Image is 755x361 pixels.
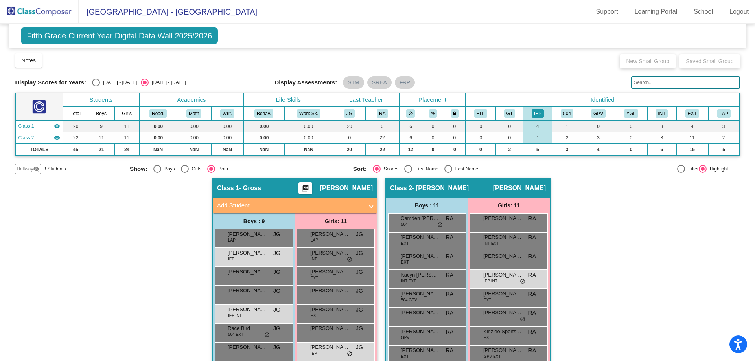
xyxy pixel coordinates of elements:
[344,109,355,118] button: JG
[356,306,363,314] span: JG
[523,144,552,156] td: 5
[353,165,367,172] span: Sort:
[446,271,453,279] span: RA
[444,120,465,132] td: 0
[707,165,728,172] div: Highlight
[54,123,60,129] mat-icon: visibility
[381,165,398,172] div: Scores
[708,120,740,132] td: 3
[310,268,350,276] span: [PERSON_NAME]
[297,109,320,118] button: Work Sk.
[591,109,606,118] button: GPV
[446,290,453,298] span: RA
[347,257,352,263] span: do_not_disturb_alt
[422,132,444,144] td: 0
[483,252,523,260] span: [PERSON_NAME]
[295,213,377,229] div: Girls: 11
[422,144,444,156] td: 0
[228,332,243,337] span: 504 EXT
[386,198,468,213] div: Boys : 11
[444,107,465,120] th: Keep with teacher
[54,135,60,141] mat-icon: visibility
[177,120,211,132] td: 0.00
[243,120,284,132] td: 0.00
[496,144,523,156] td: 2
[466,132,496,144] td: 0
[520,279,525,285] span: do_not_disturb_alt
[114,107,139,120] th: Girls
[708,132,740,144] td: 2
[189,165,202,172] div: Girls
[15,144,63,156] td: TOTALS
[275,79,337,86] span: Display Assessments:
[496,132,523,144] td: 0
[401,259,409,265] span: EXT
[483,214,523,222] span: [PERSON_NAME]
[523,132,552,144] td: 1
[446,252,453,260] span: RA
[685,109,699,118] button: EXT
[63,132,88,144] td: 22
[149,79,186,86] div: [DATE] - [DATE]
[615,107,647,120] th: Young for Grade Level
[484,354,501,359] span: GPV EXT
[310,287,350,295] span: [PERSON_NAME]
[377,109,388,118] button: RA
[401,214,440,222] span: Camden [PERSON_NAME]
[310,249,350,257] span: [PERSON_NAME]
[63,144,88,156] td: 45
[395,76,415,89] mat-chip: F&P
[520,316,525,323] span: do_not_disturb_alt
[243,144,284,156] td: NaN
[446,309,453,317] span: RA
[401,346,440,354] span: [PERSON_NAME]
[615,132,647,144] td: 0
[676,107,708,120] th: Extrovert
[582,144,615,156] td: 4
[15,79,86,86] span: Display Scores for Years:
[298,182,312,194] button: Print Students Details
[273,324,280,333] span: JG
[177,144,211,156] td: NaN
[723,5,755,18] a: Logout
[412,184,469,192] span: - [PERSON_NAME]
[356,249,363,257] span: JG
[401,278,416,284] span: INT EXT
[401,328,440,335] span: [PERSON_NAME] [PERSON_NAME]
[100,79,137,86] div: [DATE] - [DATE]
[401,271,440,279] span: Kacyn [PERSON_NAME]
[582,132,615,144] td: 3
[21,57,36,64] span: Notes
[401,297,417,303] span: 504 GPV
[213,213,295,229] div: Boys : 9
[228,343,267,351] span: [PERSON_NAME]
[310,324,350,332] span: [PERSON_NAME]
[353,165,571,173] mat-radio-group: Select an option
[647,120,676,132] td: 3
[399,93,465,107] th: Placement
[446,214,453,223] span: RA
[656,109,668,118] button: INT
[401,309,440,317] span: [PERSON_NAME]
[63,93,139,107] th: Students
[446,233,453,242] span: RA
[149,109,167,118] button: Read.
[333,144,366,156] td: 20
[18,134,34,141] span: Class 2
[333,132,366,144] td: 0
[228,268,267,276] span: [PERSON_NAME]
[239,184,261,192] span: - Gross
[300,184,310,195] mat-icon: picture_as_pdf
[114,120,139,132] td: 11
[552,107,582,120] th: 504 Plan
[333,107,366,120] th: Jaci Gross
[88,120,114,132] td: 9
[552,144,582,156] td: 3
[15,132,63,144] td: Ross Ashenfelter - Ash
[399,132,422,144] td: 6
[647,144,676,156] td: 6
[528,233,536,242] span: RA
[708,144,740,156] td: 5
[446,328,453,336] span: RA
[130,165,147,172] span: Show:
